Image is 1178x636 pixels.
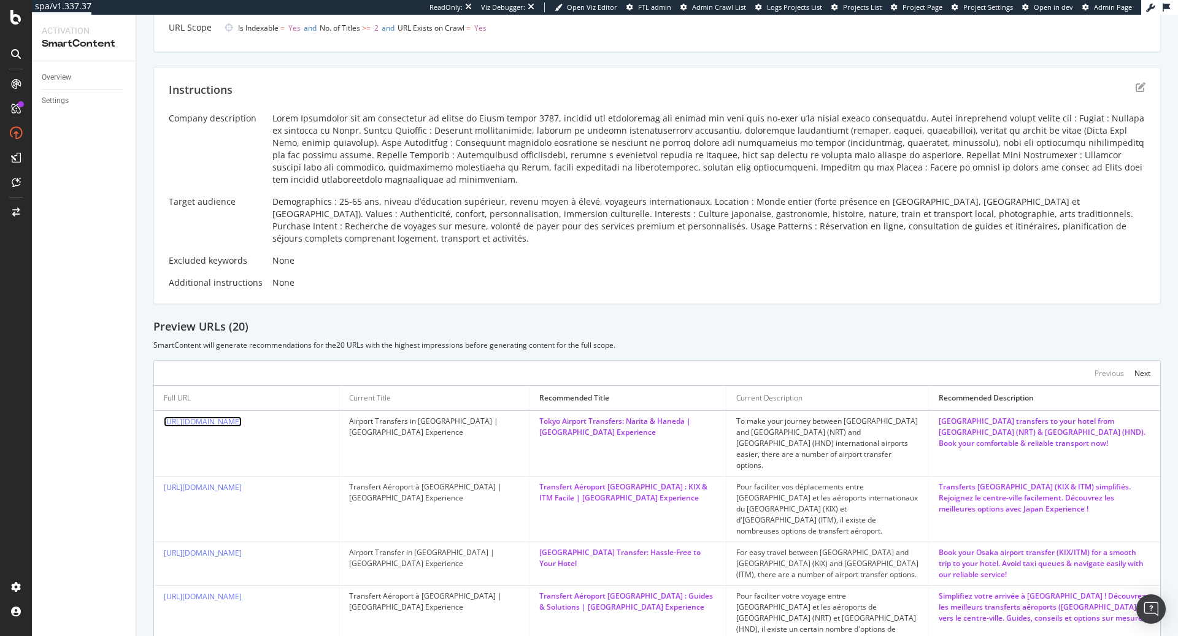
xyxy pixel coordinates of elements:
[567,2,617,12] span: Open Viz Editor
[736,416,918,471] div: To make your journey between [GEOGRAPHIC_DATA] and [GEOGRAPHIC_DATA] (NRT) and [GEOGRAPHIC_DATA] ...
[539,393,609,404] div: Recommended Title
[939,547,1150,580] div: Book your Osaka airport transfer (KIX/ITM) for a smooth trip to your hotel. Avoid taxi queues & n...
[1095,368,1124,378] div: Previous
[474,23,487,33] span: Yes
[1136,82,1145,92] div: edit
[831,2,882,12] a: Projects List
[362,23,371,33] span: >=
[169,277,263,289] div: Additional instructions
[42,94,127,107] a: Settings
[374,23,379,33] span: 2
[42,25,126,37] div: Activation
[963,2,1013,12] span: Project Settings
[349,547,519,569] div: Airport Transfer in [GEOGRAPHIC_DATA] | [GEOGRAPHIC_DATA] Experience
[1134,366,1150,380] button: Next
[42,37,126,51] div: SmartContent
[272,277,1145,289] div: None
[320,23,360,33] span: No. of Titles
[272,255,1145,267] div: None
[539,547,715,569] div: [GEOGRAPHIC_DATA] Transfer: Hassle-Free to Your Hotel
[280,23,285,33] span: =
[1095,366,1124,380] button: Previous
[939,416,1150,449] div: [GEOGRAPHIC_DATA] transfers to your hotel from [GEOGRAPHIC_DATA] (NRT) & [GEOGRAPHIC_DATA] (HND)....
[164,393,191,404] div: Full URL
[288,23,301,33] span: Yes
[555,2,617,12] a: Open Viz Editor
[42,71,127,84] a: Overview
[891,2,942,12] a: Project Page
[349,591,519,613] div: Transfert Aéroport à [GEOGRAPHIC_DATA] | [GEOGRAPHIC_DATA] Experience
[272,196,1145,245] div: Demographics : 25-65 ans, niveau d’éducation supérieur, revenu moyen à élevé, voyageurs internati...
[164,416,242,427] a: [URL][DOMAIN_NAME]
[238,23,279,33] span: Is Indexable
[42,71,71,84] div: Overview
[1022,2,1073,12] a: Open in dev
[1136,594,1166,624] div: Open Intercom Messenger
[164,548,242,558] a: [URL][DOMAIN_NAME]
[169,82,233,98] div: Instructions
[169,255,263,267] div: Excluded keywords
[539,416,715,438] div: Tokyo Airport Transfers: Narita & Haneda | [GEOGRAPHIC_DATA] Experience
[939,591,1150,624] div: Simplifiez votre arrivée à [GEOGRAPHIC_DATA] ! Découvrez les meilleurs transferts aéroports ([GEO...
[304,23,317,33] span: and
[169,21,215,34] div: URL Scope
[626,2,671,12] a: FTL admin
[164,482,242,492] a: [URL][DOMAIN_NAME]
[939,481,1150,515] div: Transferts [GEOGRAPHIC_DATA] (KIX & ITM) simplifiés. Rejoignez le centre-ville facilement. Découv...
[349,481,519,504] div: Transfert Aéroport à [GEOGRAPHIC_DATA] | [GEOGRAPHIC_DATA] Experience
[539,591,715,613] div: Transfert Aéroport [GEOGRAPHIC_DATA] : Guides & Solutions | [GEOGRAPHIC_DATA] Experience
[692,2,746,12] span: Admin Crawl List
[481,2,525,12] div: Viz Debugger:
[1094,2,1132,12] span: Admin Page
[767,2,822,12] span: Logs Projects List
[466,23,471,33] span: =
[153,319,1161,335] div: Preview URLs ( 20 )
[169,112,263,125] div: Company description
[42,94,69,107] div: Settings
[349,393,391,404] div: Current Title
[755,2,822,12] a: Logs Projects List
[1134,368,1150,378] div: Next
[539,481,715,504] div: Transfert Aéroport [GEOGRAPHIC_DATA] : KIX & ITM Facile | [GEOGRAPHIC_DATA] Experience
[736,393,803,404] div: Current Description
[153,340,1161,350] div: SmartContent will generate recommendations for the 20 URLs with the highest impressions before ge...
[903,2,942,12] span: Project Page
[939,393,1034,404] div: Recommended Description
[1034,2,1073,12] span: Open in dev
[638,2,671,12] span: FTL admin
[272,112,1145,186] div: Lorem Ipsumdolor sit am consectetur ad elitse do Eiusm tempor 3787, incidid utl etdoloremag ali e...
[736,547,918,580] div: For easy travel between [GEOGRAPHIC_DATA] and [GEOGRAPHIC_DATA] (KIX) and [GEOGRAPHIC_DATA] (ITM)...
[680,2,746,12] a: Admin Crawl List
[843,2,882,12] span: Projects List
[164,591,242,602] a: [URL][DOMAIN_NAME]
[736,481,918,537] div: Pour faciliter vos déplacements entre [GEOGRAPHIC_DATA] et les aéroports internationaux du [GEOGR...
[429,2,463,12] div: ReadOnly:
[398,23,464,33] span: URL Exists on Crawl
[382,23,395,33] span: and
[952,2,1013,12] a: Project Settings
[1082,2,1132,12] a: Admin Page
[169,196,263,208] div: Target audience
[349,416,519,438] div: Airport Transfers in [GEOGRAPHIC_DATA] | [GEOGRAPHIC_DATA] Experience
